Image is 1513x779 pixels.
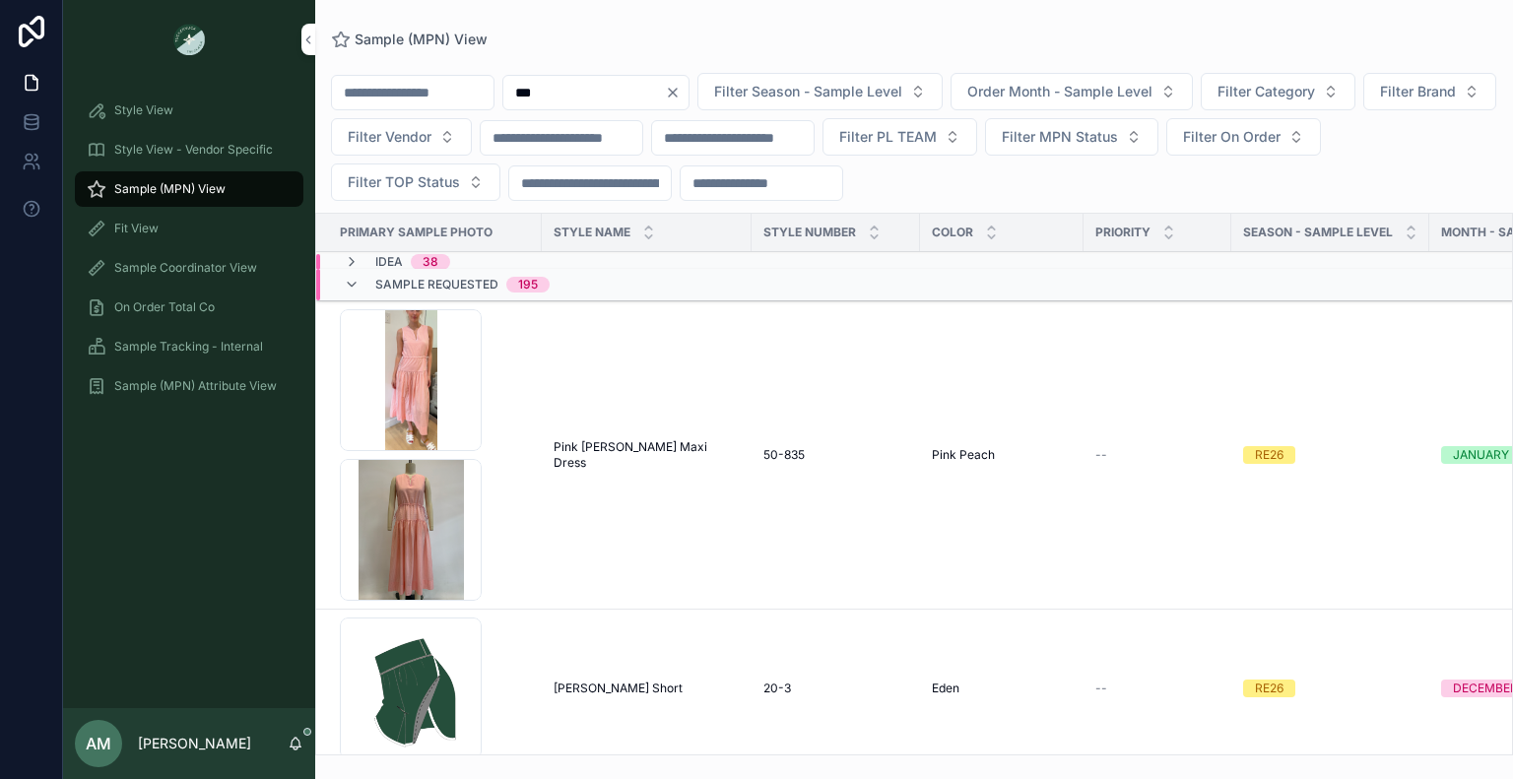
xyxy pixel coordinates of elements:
[1002,127,1118,147] span: Filter MPN Status
[173,24,205,55] img: App logo
[932,225,973,240] span: Color
[1095,447,1219,463] a: --
[714,82,902,101] span: Filter Season - Sample Level
[114,142,273,158] span: Style View - Vendor Specific
[1095,681,1219,696] a: --
[697,73,943,110] button: Select Button
[1243,446,1417,464] a: RE26
[1380,82,1456,101] span: Filter Brand
[554,681,683,696] span: [PERSON_NAME] Short
[822,118,977,156] button: Select Button
[375,254,403,270] span: Idea
[554,681,740,696] a: [PERSON_NAME] Short
[114,339,263,355] span: Sample Tracking - Internal
[340,225,493,240] span: PRIMARY SAMPLE PHOTO
[1095,225,1151,240] span: PRIORITY
[967,82,1152,101] span: Order Month - Sample Level
[355,30,488,49] span: Sample (MPN) View
[1243,225,1393,240] span: Season - Sample Level
[763,447,805,463] span: 50-835
[423,254,438,270] div: 38
[1453,446,1509,464] div: JANUARY
[1095,447,1107,463] span: --
[348,172,460,192] span: Filter TOP Status
[114,221,159,236] span: Fit View
[1201,73,1355,110] button: Select Button
[1166,118,1321,156] button: Select Button
[932,447,995,463] span: Pink Peach
[75,93,303,128] a: Style View
[114,102,173,118] span: Style View
[763,447,908,463] a: 50-835
[763,681,908,696] a: 20-3
[1217,82,1315,101] span: Filter Category
[114,260,257,276] span: Sample Coordinator View
[63,79,315,429] div: scrollable content
[1183,127,1281,147] span: Filter On Order
[331,118,472,156] button: Select Button
[554,439,740,471] a: Pink [PERSON_NAME] Maxi Dress
[932,681,1072,696] a: Eden
[75,211,303,246] a: Fit View
[951,73,1193,110] button: Select Button
[375,277,498,292] span: Sample Requested
[86,732,111,755] span: AM
[763,681,791,696] span: 20-3
[75,368,303,404] a: Sample (MPN) Attribute View
[839,127,937,147] span: Filter PL TEAM
[75,132,303,167] a: Style View - Vendor Specific
[1363,73,1496,110] button: Select Button
[985,118,1158,156] button: Select Button
[75,171,303,207] a: Sample (MPN) View
[331,30,488,49] a: Sample (MPN) View
[763,225,856,240] span: Style Number
[114,181,226,197] span: Sample (MPN) View
[554,225,630,240] span: Style Name
[348,127,431,147] span: Filter Vendor
[1243,680,1417,697] a: RE26
[665,85,689,100] button: Clear
[75,329,303,364] a: Sample Tracking - Internal
[1255,680,1283,697] div: RE26
[75,250,303,286] a: Sample Coordinator View
[138,734,251,753] p: [PERSON_NAME]
[331,163,500,201] button: Select Button
[1255,446,1283,464] div: RE26
[932,447,1072,463] a: Pink Peach
[932,681,959,696] span: Eden
[114,378,277,394] span: Sample (MPN) Attribute View
[1095,681,1107,696] span: --
[75,290,303,325] a: On Order Total Co
[518,277,538,292] div: 195
[114,299,215,315] span: On Order Total Co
